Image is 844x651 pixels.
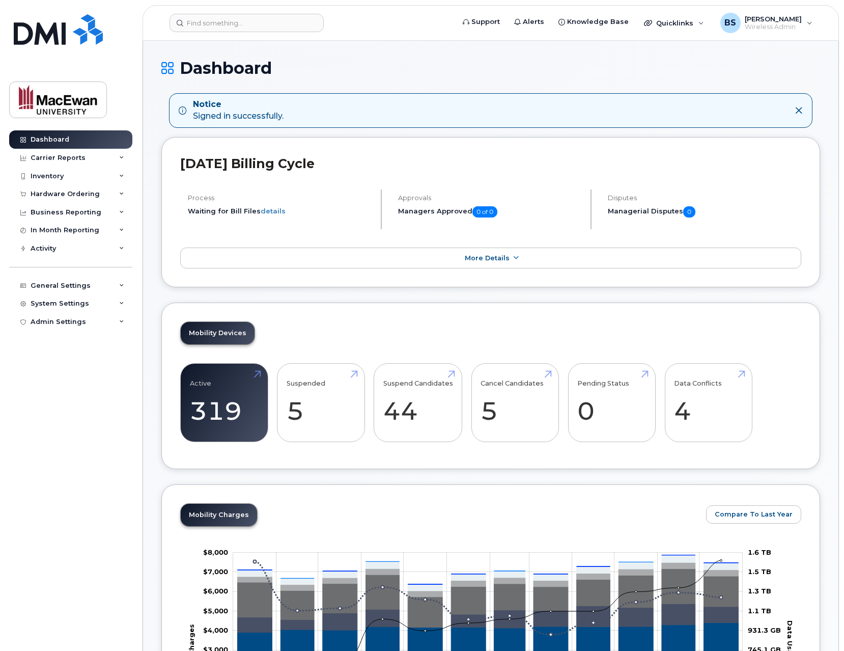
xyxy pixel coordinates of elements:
h4: Approvals [398,194,582,202]
a: Suspended 5 [287,369,355,437]
h4: Disputes [608,194,801,202]
g: GST [238,555,739,591]
a: Active 319 [190,369,259,437]
tspan: 1.3 TB [748,587,771,595]
tspan: $5,000 [203,607,228,615]
h5: Managerial Disputes [608,206,801,218]
a: Pending Status 0 [577,369,646,437]
tspan: $4,000 [203,626,228,634]
tspan: 931.3 GB [748,626,781,634]
h4: Process [188,194,372,202]
g: $0 [203,587,228,595]
button: Compare To Last Year [706,505,801,524]
div: Signed in successfully. [193,99,284,122]
span: 0 [683,206,695,218]
g: Data [238,569,739,628]
a: Data Conflicts 4 [674,369,743,437]
tspan: 1.5 TB [748,567,771,576]
span: 0 of 0 [472,206,497,218]
li: Waiting for Bill Files [188,206,372,216]
span: More Details [465,254,510,262]
g: Roaming [238,604,739,632]
tspan: 1.6 TB [748,548,771,556]
tspan: $7,000 [203,567,228,576]
strong: Notice [193,99,284,111]
a: Suspend Candidates 44 [383,369,453,437]
h1: Dashboard [161,59,820,77]
span: Compare To Last Year [715,509,793,519]
a: details [261,207,286,215]
h5: Managers Approved [398,206,582,218]
g: $0 [203,626,228,634]
a: Mobility Devices [181,322,255,344]
g: $0 [203,567,228,576]
tspan: $8,000 [203,548,228,556]
a: Mobility Charges [181,504,257,526]
g: $0 [203,548,228,556]
tspan: 1.1 TB [748,607,771,615]
tspan: $6,000 [203,587,228,595]
g: $0 [203,607,228,615]
a: Cancel Candidates 5 [481,369,549,437]
h2: [DATE] Billing Cycle [180,156,801,171]
g: Features [238,562,739,597]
